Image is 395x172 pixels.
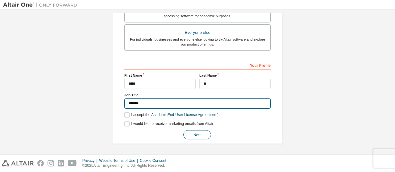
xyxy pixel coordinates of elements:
label: First Name [124,73,196,78]
div: Privacy [82,158,99,163]
img: instagram.svg [48,160,54,166]
img: youtube.svg [68,160,77,166]
a: Academic End-User License Agreement [151,113,216,117]
div: Cookie Consent [140,158,170,163]
div: Everyone else [128,28,267,37]
div: For individuals, businesses and everyone else looking to try Altair software and explore our prod... [128,37,267,47]
p: © 2025 Altair Engineering, Inc. All Rights Reserved. [82,163,170,168]
label: Last Name [199,73,271,78]
img: facebook.svg [37,160,44,166]
div: Website Terms of Use [99,158,140,163]
label: I would like to receive marketing emails from Altair [124,121,213,126]
button: Next [183,130,211,139]
label: I accept the [124,112,216,118]
label: Job Title [124,93,271,98]
img: altair_logo.svg [2,160,34,166]
div: For faculty & administrators of academic institutions administering students and accessing softwa... [128,9,267,18]
img: Altair One [3,2,80,8]
div: Your Profile [124,60,271,70]
img: linkedin.svg [58,160,64,166]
